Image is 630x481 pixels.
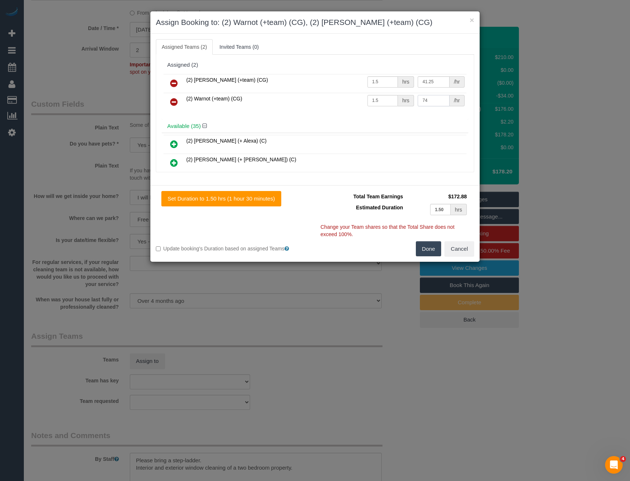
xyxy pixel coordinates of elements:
span: (2) [PERSON_NAME] (+ [PERSON_NAME]) (C) [186,157,296,162]
div: /hr [450,95,465,106]
div: /hr [450,76,465,88]
button: × [470,16,474,24]
input: Update booking's Duration based on assigned Teams [156,246,161,251]
td: Total Team Earnings [321,191,405,202]
span: 4 [620,456,626,462]
h4: Available (35) [167,123,463,129]
h3: Assign Booking to: (2) Warnot (+team) (CG), (2) [PERSON_NAME] (+team) (CG) [156,17,474,28]
span: Estimated Duration [356,205,403,210]
label: Update booking's Duration based on assigned Teams [156,245,309,252]
button: Cancel [444,241,474,257]
button: Set Duration to 1.50 hrs (1 hour 30 minutes) [161,191,281,206]
div: hrs [398,95,414,106]
div: Assigned (2) [167,62,463,68]
a: Invited Teams (0) [213,39,264,55]
a: Assigned Teams (2) [156,39,213,55]
div: hrs [398,76,414,88]
span: (2) [PERSON_NAME] (+team) (CG) [186,77,268,83]
div: hrs [451,204,467,215]
span: (2) Warnot (+team) (CG) [186,96,242,102]
iframe: Intercom live chat [605,456,623,474]
span: (2) [PERSON_NAME] (+ Alexa) (C) [186,138,267,144]
button: Done [416,241,442,257]
td: $172.88 [405,191,469,202]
